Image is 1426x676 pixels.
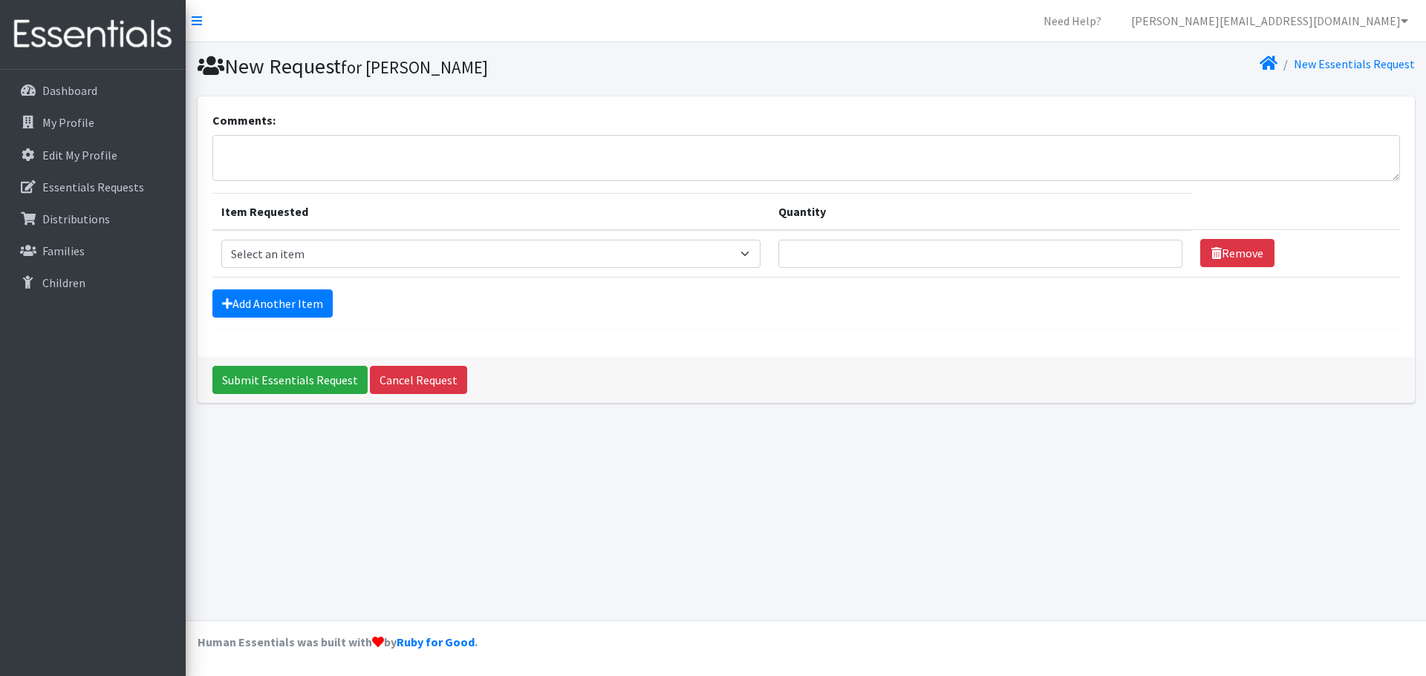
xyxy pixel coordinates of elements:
p: Distributions [42,211,110,226]
h1: New Request [198,53,801,79]
a: Essentials Requests [6,172,180,202]
a: Families [6,236,180,266]
a: My Profile [6,108,180,137]
a: Edit My Profile [6,140,180,170]
p: Families [42,243,85,258]
strong: Human Essentials was built with by . [198,634,478,649]
a: Dashboard [6,76,180,105]
a: Children [6,268,180,298]
p: Essentials Requests [42,180,144,194]
img: HumanEssentials [6,10,180,59]
a: Cancel Request [370,366,467,394]
p: Edit My Profile [42,148,117,163]
th: Item Requested [212,193,770,230]
a: Need Help? [1032,6,1113,36]
input: Submit Essentials Request [212,366,368,394]
small: for [PERSON_NAME] [341,56,488,78]
a: Add Another Item [212,289,333,318]
a: [PERSON_NAME][EMAIL_ADDRESS][DOMAIN_NAME] [1119,6,1420,36]
p: My Profile [42,115,94,130]
p: Dashboard [42,83,97,98]
a: New Essentials Request [1294,56,1415,71]
th: Quantity [769,193,1191,230]
label: Comments: [212,111,276,129]
a: Ruby for Good [397,634,475,649]
p: Children [42,275,85,290]
a: Remove [1200,239,1274,267]
a: Distributions [6,204,180,234]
